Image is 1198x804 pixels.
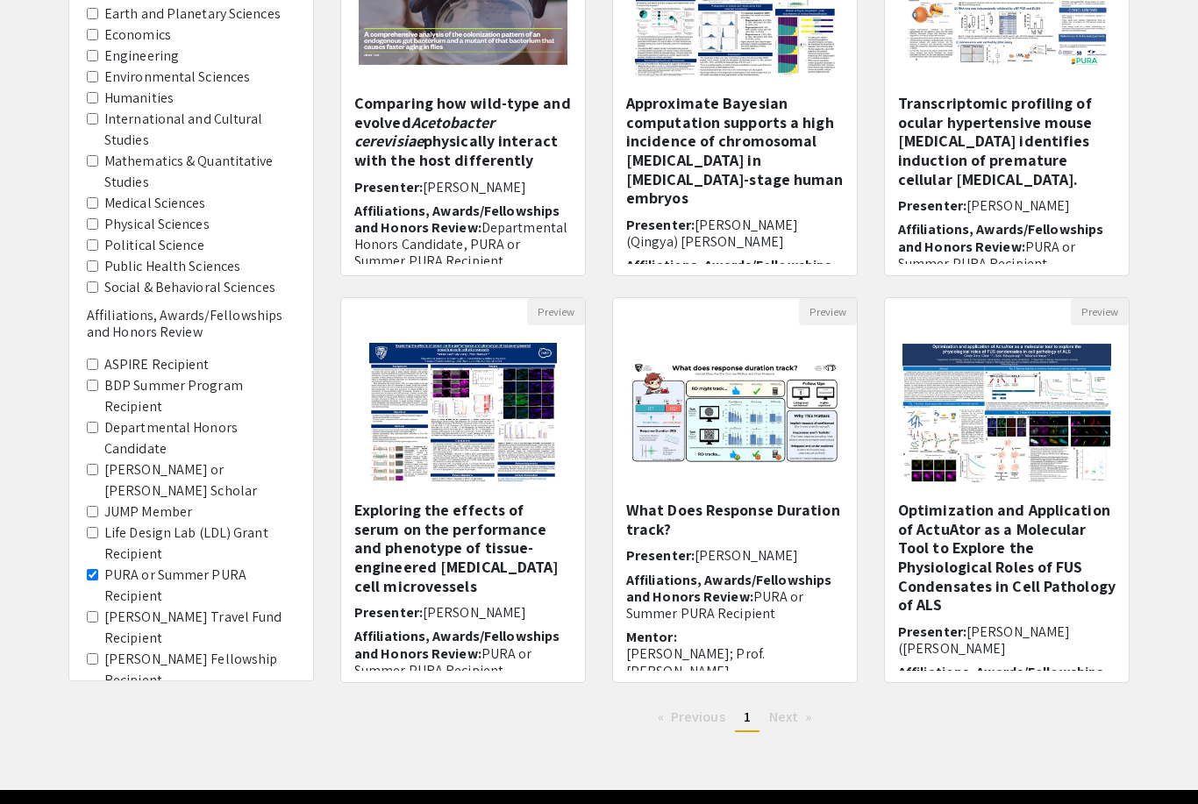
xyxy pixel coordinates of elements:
[104,459,296,502] label: [PERSON_NAME] or [PERSON_NAME] Scholar
[352,325,574,501] img: <p>Exploring the effects of serum on the performance and phenotype of tissue-engineered smooth mu...
[104,46,179,67] label: Engineering
[104,523,296,565] label: Life Design Lab (LDL) Grant Recipient
[626,501,844,538] h5: What Does Response Duration track?
[898,94,1116,189] h5: Transcriptomic profiling of ocular hypertensive mouse [MEDICAL_DATA] identifies induction of prem...
[104,256,240,277] label: Public Health Sciences
[884,297,1130,683] div: Open Presentation <p>Optimization and Application of ActuAtor as a Molecular Tool to Explore the ...
[354,627,560,662] span: Affiliations, Awards/Fellowships and Honors Review:
[626,547,844,564] h6: Presenter:
[626,216,798,251] span: [PERSON_NAME] (Qingya) [PERSON_NAME]
[13,725,75,791] iframe: Chat
[423,603,526,622] span: [PERSON_NAME]
[671,708,725,726] span: Previous
[626,587,804,623] span: PURA or Summer PURA Recipient
[87,307,296,340] h6: Affiliations, Awards/Fellowships and Honors Review
[354,501,572,595] h5: Exploring the effects of serum on the performance and phenotype of tissue-engineered [MEDICAL_DAT...
[423,178,526,196] span: [PERSON_NAME]
[354,112,495,152] em: Acetobacter cerevisiae
[898,220,1103,255] span: Affiliations, Awards/Fellowships and Honors Review:
[354,94,572,169] h5: Comparing how wild-type and evolved physically interact with the host differently
[898,623,1116,657] h6: Presenter:
[340,297,586,683] div: Open Presentation <p>Exploring the effects of serum on the performance and phenotype of tissue-en...
[898,501,1116,615] h5: Optimization and Application of ActuAtor as a Molecular Tool to Explore the Physiological Roles o...
[898,663,1103,698] span: Affiliations, Awards/Fellowships and Honors Review:
[354,218,567,270] span: Departmental Honors Candidate, PURA or Summer PURA Recipient
[626,571,831,606] span: Affiliations, Awards/Fellowships and Honors Review:
[626,628,677,646] span: Mentor:
[104,502,192,523] label: JUMP Member
[898,623,1070,658] span: [PERSON_NAME] ([PERSON_NAME]
[104,277,275,298] label: Social & Behavioral Sciences
[354,202,560,237] span: Affiliations, Awards/Fellowships and Honors Review:
[104,25,171,46] label: Economics
[354,644,532,679] span: PURA or Summer PURA Recipient
[104,151,296,193] label: Mathematics & Quantitative Studies
[769,708,798,726] span: Next
[1071,298,1129,325] button: Preview
[104,214,210,235] label: Physical Sciences
[104,375,296,417] label: BDP Summer Program Recipient
[626,217,844,250] h6: Presenter:
[613,344,857,483] img: <p>What Does Response Duration track?</p>
[104,193,206,214] label: Medical Sciences
[104,88,174,109] label: Humanities
[898,197,1116,214] h6: Presenter:
[354,604,572,621] h6: Presenter:
[799,298,857,325] button: Preview
[354,179,572,196] h6: Presenter:
[626,256,831,291] span: Affiliations, Awards/Fellowships and Honors Review:
[104,109,296,151] label: International and Cultural Studies
[898,238,1076,273] span: PURA or Summer PURA Recipient
[104,354,210,375] label: ASPIRE Recipient
[104,4,281,25] label: Earth and Planetary Sciences
[104,67,250,88] label: Environmental Sciences
[626,94,844,208] h5: Approximate Bayesian computation supports a high incidence of chromosomal [MEDICAL_DATA] in [MEDI...
[966,196,1070,215] span: [PERSON_NAME]
[104,649,296,691] label: [PERSON_NAME] Fellowship Recipient
[695,546,798,565] span: [PERSON_NAME]
[744,708,751,726] span: 1
[340,704,1130,732] ul: Pagination
[626,645,844,679] p: [PERSON_NAME]; Prof. [PERSON_NAME]
[104,565,296,607] label: PURA or Summer PURA Recipient
[104,235,204,256] label: Political Science
[612,297,858,683] div: Open Presentation <p>What Does Response Duration track?</p>
[885,326,1129,501] img: <p>Optimization and Application of ActuAtor as a Molecular Tool to Explore the Physiological Role...
[104,607,296,649] label: [PERSON_NAME] Travel Fund Recipient
[104,417,296,459] label: Departmental Honors Candidate
[527,298,585,325] button: Preview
